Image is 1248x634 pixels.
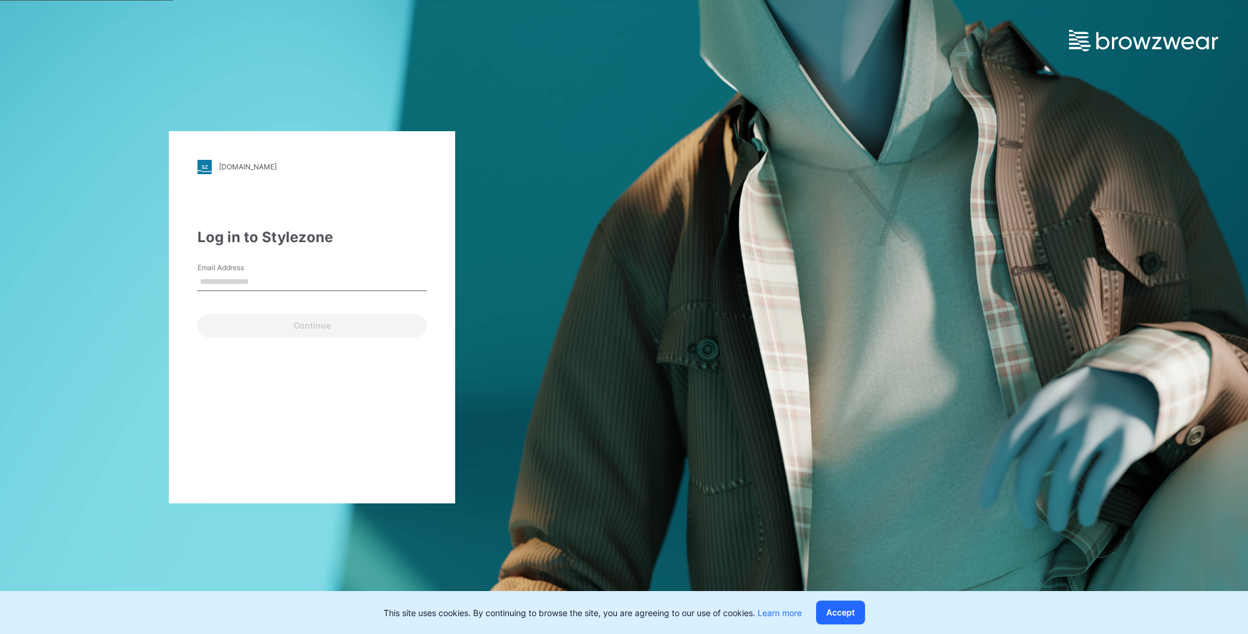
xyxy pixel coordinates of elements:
div: [DOMAIN_NAME] [219,162,277,171]
img: browzwear-logo.e42bd6dac1945053ebaf764b6aa21510.svg [1069,30,1218,51]
div: Log in to Stylezone [197,227,427,248]
label: Email Address [197,262,281,273]
a: [DOMAIN_NAME] [197,160,427,174]
p: This site uses cookies. By continuing to browse the site, you are agreeing to our use of cookies. [384,607,802,619]
a: Learn more [758,608,802,618]
img: stylezone-logo.562084cfcfab977791bfbf7441f1a819.svg [197,160,212,174]
button: Accept [816,601,865,624]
